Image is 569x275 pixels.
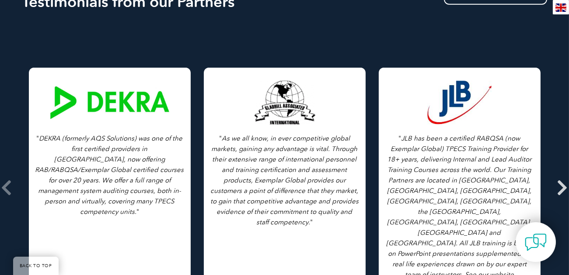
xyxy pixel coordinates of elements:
i: As we all know, in ever competitive global markets, gaining any advantage is vital. Through their... [210,134,359,226]
img: contact-chat.png [525,231,547,253]
img: en [555,3,566,12]
a: BACK TO TOP [13,257,59,275]
p: " " [210,133,359,227]
i: DEKRA (formerly AQS Solutions) was one of the first certified providers in [GEOGRAPHIC_DATA], now... [35,134,184,216]
p: " " [35,133,184,217]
